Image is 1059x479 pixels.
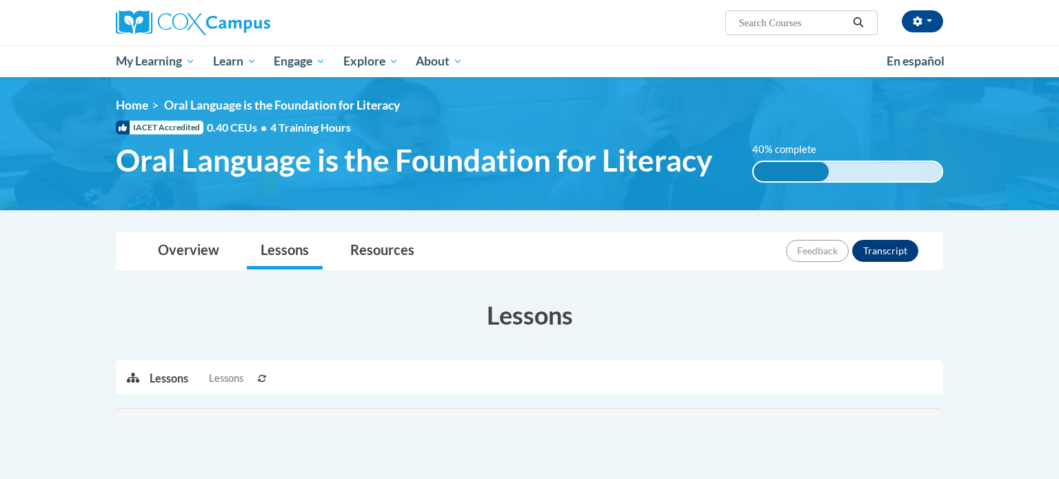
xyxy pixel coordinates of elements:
[204,45,265,77] a: Learn
[902,10,943,32] button: Account Settings
[786,240,849,262] button: Feedback
[270,121,351,134] span: 4 Training Hours
[343,53,399,70] span: Explore
[247,233,323,269] a: Lessons
[116,298,943,332] h3: Lessons
[107,45,204,77] a: My Learning
[116,53,195,70] span: My Learning
[274,53,325,70] span: Engage
[116,142,712,179] span: Oral Language is the Foundation for Literacy
[848,14,869,31] button: Search
[207,120,270,135] span: 0.40 CEUs
[150,371,188,386] p: Lessons
[209,371,243,386] span: Lessons
[738,14,848,31] input: Search Courses
[116,121,203,134] span: IACET Accredited
[213,53,256,70] span: Learn
[852,240,918,262] button: Transcript
[164,98,400,112] span: Oral Language is the Foundation for Literacy
[261,121,267,134] span: •
[116,98,148,112] a: Home
[416,53,463,70] span: About
[265,45,334,77] a: Engage
[336,233,428,269] a: Resources
[334,45,407,77] a: Explore
[754,162,829,181] div: 40% complete
[887,54,945,68] span: En español
[407,45,472,77] a: About
[878,47,954,76] a: En español
[144,233,233,269] a: Overview
[752,142,831,157] label: 40% complete
[116,10,270,35] img: Cox Campus
[95,45,964,77] div: Main menu
[116,10,378,35] a: Cox Campus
